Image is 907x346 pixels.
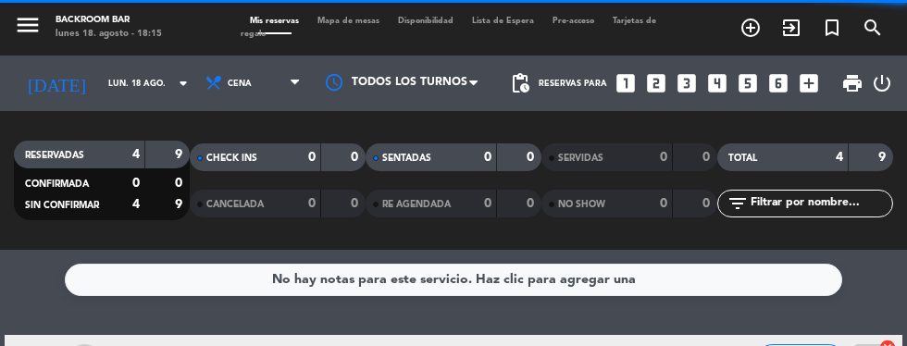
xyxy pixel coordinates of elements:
[862,17,884,39] i: search
[308,17,389,25] span: Mapa de mesas
[797,71,821,95] i: add_box
[484,197,491,210] strong: 0
[14,11,42,43] button: menu
[644,71,668,95] i: looks_two
[132,177,140,190] strong: 0
[539,79,607,89] span: Reservas para
[463,17,543,25] span: Lista de Espera
[705,71,729,95] i: looks_4
[527,197,538,210] strong: 0
[841,72,864,94] span: print
[56,28,162,42] div: lunes 18. agosto - 18:15
[308,151,316,164] strong: 0
[172,72,194,94] i: arrow_drop_down
[132,198,140,211] strong: 4
[132,148,140,161] strong: 4
[614,71,638,95] i: looks_one
[25,179,89,189] span: CONFIRMADA
[727,192,749,215] i: filter_list
[206,200,264,209] span: CANCELADA
[836,151,843,164] strong: 4
[14,65,99,102] i: [DATE]
[702,151,714,164] strong: 0
[675,71,699,95] i: looks_3
[821,17,843,39] i: turned_in_not
[766,71,790,95] i: looks_6
[175,148,186,161] strong: 9
[25,151,84,160] span: RESERVADAS
[871,72,893,94] i: power_settings_new
[351,197,362,210] strong: 0
[175,177,186,190] strong: 0
[739,17,762,39] i: add_circle_outline
[660,151,667,164] strong: 0
[382,154,431,163] span: SENTADAS
[871,56,893,111] div: LOG OUT
[660,197,667,210] strong: 0
[749,193,892,214] input: Filtrar por nombre...
[878,151,889,164] strong: 9
[543,17,603,25] span: Pre-acceso
[728,154,757,163] span: TOTAL
[736,71,760,95] i: looks_5
[175,198,186,211] strong: 9
[56,14,162,28] div: Backroom Bar
[14,11,42,39] i: menu
[509,72,531,94] span: pending_actions
[241,17,308,25] span: Mis reservas
[206,154,257,163] span: CHECK INS
[558,154,603,163] span: SERVIDAS
[351,151,362,164] strong: 0
[308,197,316,210] strong: 0
[527,151,538,164] strong: 0
[558,200,605,209] span: NO SHOW
[484,151,491,164] strong: 0
[228,79,252,89] span: Cena
[382,200,451,209] span: RE AGENDADA
[702,197,714,210] strong: 0
[25,201,99,210] span: SIN CONFIRMAR
[272,269,636,290] div: No hay notas para este servicio. Haz clic para agregar una
[389,17,463,25] span: Disponibilidad
[780,17,802,39] i: exit_to_app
